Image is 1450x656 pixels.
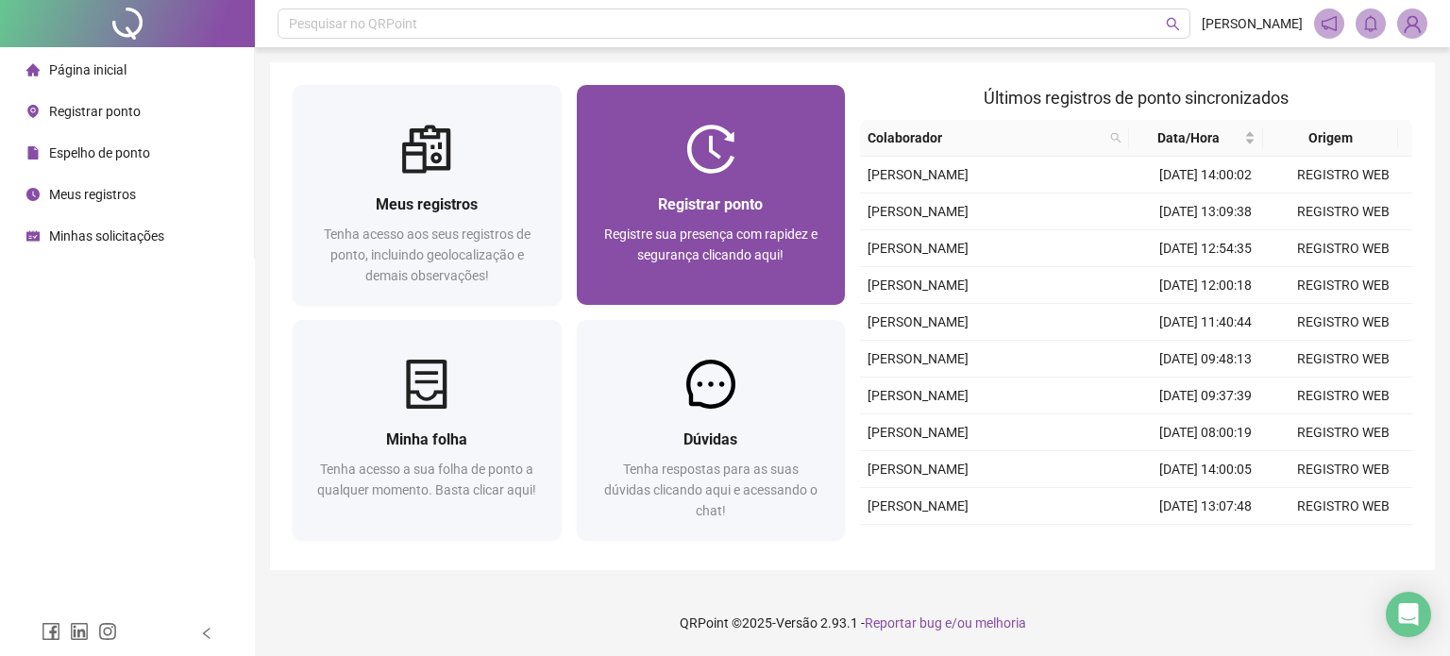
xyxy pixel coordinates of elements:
[1137,378,1274,414] td: [DATE] 09:37:39
[1274,378,1412,414] td: REGISTRO WEB
[1137,304,1274,341] td: [DATE] 11:40:44
[49,145,150,160] span: Espelho de ponto
[984,88,1289,108] span: Últimos registros de ponto sincronizados
[604,462,818,518] span: Tenha respostas para as suas dúvidas clicando aqui e acessando o chat!
[1274,488,1412,525] td: REGISTRO WEB
[49,187,136,202] span: Meus registros
[49,104,141,119] span: Registrar ponto
[1137,414,1274,451] td: [DATE] 08:00:19
[868,241,969,256] span: [PERSON_NAME]
[324,227,531,283] span: Tenha acesso aos seus registros de ponto, incluindo geolocalização e demais observações!
[1274,304,1412,341] td: REGISTRO WEB
[868,278,969,293] span: [PERSON_NAME]
[1274,414,1412,451] td: REGISTRO WEB
[1137,488,1274,525] td: [DATE] 13:07:48
[1137,157,1274,193] td: [DATE] 14:00:02
[293,320,562,540] a: Minha folhaTenha acesso a sua folha de ponto a qualquer momento. Basta clicar aqui!
[255,590,1450,656] footer: QRPoint © 2025 - 2.93.1 -
[683,430,737,448] span: Dúvidas
[26,188,40,201] span: clock-circle
[1274,341,1412,378] td: REGISTRO WEB
[98,622,117,641] span: instagram
[1137,230,1274,267] td: [DATE] 12:54:35
[868,127,1103,148] span: Colaborador
[868,204,969,219] span: [PERSON_NAME]
[1274,230,1412,267] td: REGISTRO WEB
[1137,451,1274,488] td: [DATE] 14:00:05
[26,146,40,160] span: file
[1110,132,1121,143] span: search
[868,314,969,329] span: [PERSON_NAME]
[1274,193,1412,230] td: REGISTRO WEB
[868,351,969,366] span: [PERSON_NAME]
[1274,267,1412,304] td: REGISTRO WEB
[49,62,126,77] span: Página inicial
[293,85,562,305] a: Meus registrosTenha acesso aos seus registros de ponto, incluindo geolocalização e demais observa...
[604,227,818,262] span: Registre sua presença com rapidez e segurança clicando aqui!
[317,462,536,497] span: Tenha acesso a sua folha de ponto a qualquer momento. Basta clicar aqui!
[868,425,969,440] span: [PERSON_NAME]
[26,105,40,118] span: environment
[776,615,818,631] span: Versão
[386,430,467,448] span: Minha folha
[868,167,969,182] span: [PERSON_NAME]
[1274,157,1412,193] td: REGISTRO WEB
[865,615,1026,631] span: Reportar bug e/ou melhoria
[1137,193,1274,230] td: [DATE] 13:09:38
[1129,120,1263,157] th: Data/Hora
[26,229,40,243] span: schedule
[658,195,763,213] span: Registrar ponto
[1362,15,1379,32] span: bell
[1137,341,1274,378] td: [DATE] 09:48:13
[200,627,213,640] span: left
[49,228,164,244] span: Minhas solicitações
[1166,17,1180,31] span: search
[868,388,969,403] span: [PERSON_NAME]
[577,85,846,305] a: Registrar pontoRegistre sua presença com rapidez e segurança clicando aqui!
[376,195,478,213] span: Meus registros
[1398,9,1426,38] img: 87212
[1137,267,1274,304] td: [DATE] 12:00:18
[26,63,40,76] span: home
[1106,124,1125,152] span: search
[868,462,969,477] span: [PERSON_NAME]
[868,498,969,513] span: [PERSON_NAME]
[1386,592,1431,637] div: Open Intercom Messenger
[1263,120,1397,157] th: Origem
[1202,13,1303,34] span: [PERSON_NAME]
[42,622,60,641] span: facebook
[1274,451,1412,488] td: REGISTRO WEB
[577,320,846,540] a: DúvidasTenha respostas para as suas dúvidas clicando aqui e acessando o chat!
[1137,127,1240,148] span: Data/Hora
[1137,525,1274,562] td: [DATE] 12:57:05
[1321,15,1338,32] span: notification
[70,622,89,641] span: linkedin
[1274,525,1412,562] td: REGISTRO WEB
